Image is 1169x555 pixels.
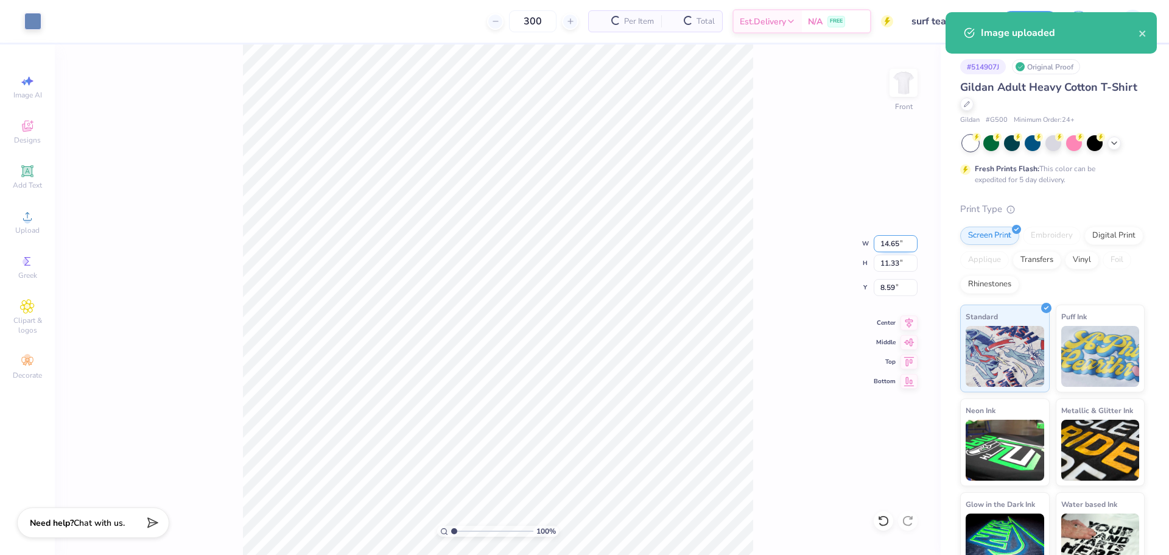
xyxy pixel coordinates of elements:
span: Glow in the Dark Ink [966,498,1035,511]
span: Add Text [13,180,42,190]
span: # G500 [986,115,1008,125]
span: N/A [808,15,823,28]
span: Middle [874,338,896,347]
span: Image AI [13,90,42,100]
span: 100 % [536,526,556,537]
strong: Fresh Prints Flash: [975,164,1039,174]
span: Designs [14,135,41,145]
span: Water based Ink [1061,498,1117,511]
button: close [1139,26,1147,40]
strong: Need help? [30,517,74,529]
span: Minimum Order: 24 + [1014,115,1075,125]
input: Untitled Design [902,9,992,34]
span: Neon Ink [966,404,995,417]
span: Decorate [13,370,42,380]
img: Standard [966,326,1044,387]
div: Vinyl [1065,251,1099,269]
span: Bottom [874,377,896,386]
span: Chat with us. [74,517,125,529]
img: Metallic & Glitter Ink [1061,420,1140,481]
img: Neon Ink [966,420,1044,481]
span: Greek [18,270,37,280]
span: Total [697,15,715,28]
div: Embroidery [1023,227,1081,245]
div: This color can be expedited for 5 day delivery. [975,163,1125,185]
span: Per Item [624,15,654,28]
img: Puff Ink [1061,326,1140,387]
span: Center [874,319,896,327]
div: Digital Print [1084,227,1143,245]
div: Screen Print [960,227,1019,245]
span: Standard [966,310,998,323]
span: Metallic & Glitter Ink [1061,404,1133,417]
input: – – [509,10,556,32]
span: Est. Delivery [740,15,786,28]
span: Puff Ink [1061,310,1087,323]
span: Gildan Adult Heavy Cotton T-Shirt [960,80,1137,94]
span: Gildan [960,115,980,125]
div: Original Proof [1012,59,1080,74]
div: # 514907J [960,59,1006,74]
img: Front [891,71,916,95]
span: Upload [15,225,40,235]
span: FREE [830,17,843,26]
div: Image uploaded [981,26,1139,40]
div: Print Type [960,202,1145,216]
div: Rhinestones [960,275,1019,294]
span: Top [874,358,896,366]
div: Applique [960,251,1009,269]
span: Clipart & logos [6,316,49,335]
div: Transfers [1013,251,1061,269]
div: Front [895,101,913,112]
div: Foil [1103,251,1131,269]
